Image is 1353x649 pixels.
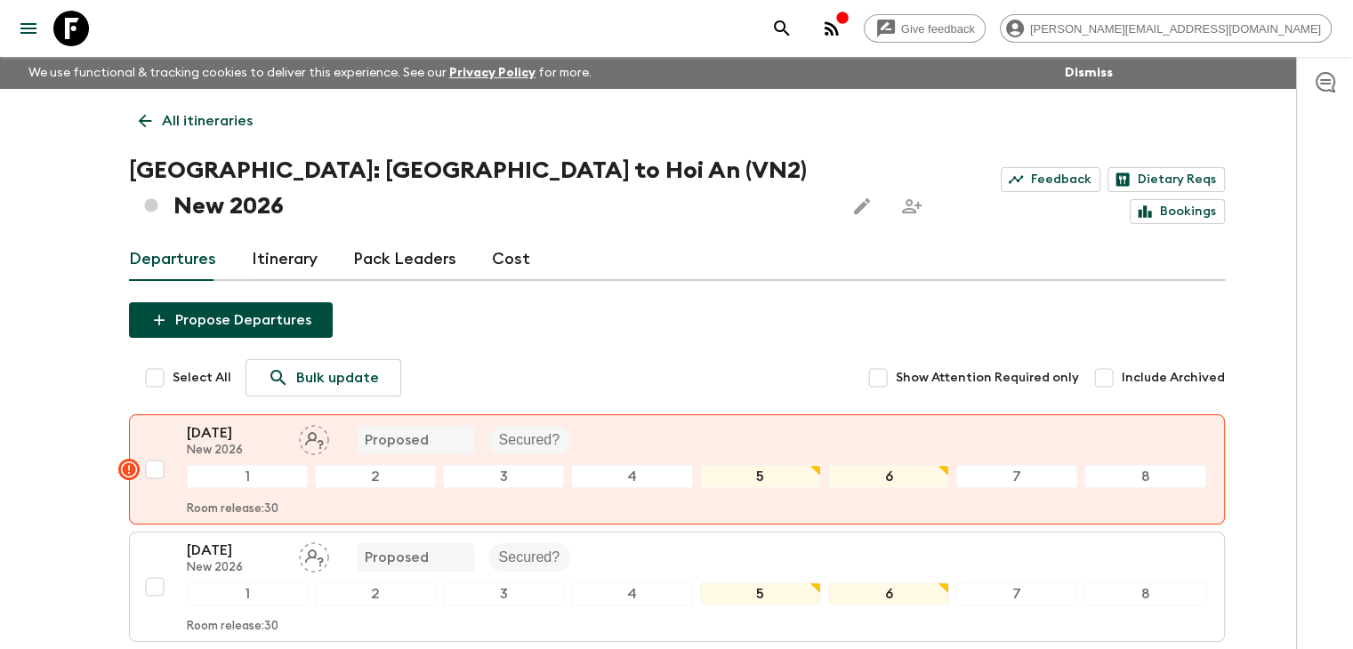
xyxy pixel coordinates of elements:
[443,582,564,605] div: 3
[896,369,1079,387] span: Show Attention Required only
[129,238,216,281] a: Departures
[299,430,329,445] span: Assign pack leader
[187,561,285,575] p: New 2026
[129,153,831,224] h1: [GEOGRAPHIC_DATA]: [GEOGRAPHIC_DATA] to Hoi An (VN2) New 2026
[488,543,571,572] div: Secured?
[252,238,318,281] a: Itinerary
[353,238,456,281] a: Pack Leaders
[246,359,401,397] a: Bulk update
[187,502,278,517] p: Room release: 30
[1084,465,1205,488] div: 8
[162,110,253,132] p: All itineraries
[844,188,880,224] button: Edit this itinerary
[187,620,278,634] p: Room release: 30
[187,422,285,444] p: [DATE]
[443,465,564,488] div: 3
[315,582,436,605] div: 2
[129,302,333,338] button: Propose Departures
[299,548,329,562] span: Assign pack leader
[700,465,821,488] div: 5
[365,547,429,568] p: Proposed
[449,67,536,79] a: Privacy Policy
[499,547,560,568] p: Secured?
[129,414,1225,525] button: [DATE]New 2026Assign pack leaderProposedSecured?12345678Room release:30
[1000,14,1332,43] div: [PERSON_NAME][EMAIL_ADDRESS][DOMAIN_NAME]
[828,465,949,488] div: 6
[315,465,436,488] div: 2
[956,465,1077,488] div: 7
[296,367,379,389] p: Bulk update
[828,582,949,605] div: 6
[1001,167,1100,192] a: Feedback
[187,465,308,488] div: 1
[187,444,285,458] p: New 2026
[1130,199,1225,224] a: Bookings
[700,582,821,605] div: 5
[571,582,692,605] div: 4
[187,540,285,561] p: [DATE]
[571,465,692,488] div: 4
[1020,22,1331,36] span: [PERSON_NAME][EMAIL_ADDRESS][DOMAIN_NAME]
[499,429,560,451] p: Secured?
[764,11,800,46] button: search adventures
[492,238,530,281] a: Cost
[894,188,930,224] span: Share this itinerary
[1107,167,1225,192] a: Dietary Reqs
[129,103,262,139] a: All itineraries
[1122,369,1225,387] span: Include Archived
[11,11,46,46] button: menu
[956,582,1077,605] div: 7
[891,22,985,36] span: Give feedback
[365,429,429,451] p: Proposed
[488,426,571,454] div: Secured?
[187,582,308,605] div: 1
[21,57,599,89] p: We use functional & tracking cookies to deliver this experience. See our for more.
[864,14,986,43] a: Give feedback
[1060,60,1117,85] button: Dismiss
[129,532,1225,642] button: [DATE]New 2026Assign pack leaderProposedSecured?12345678Room release:30
[173,369,231,387] span: Select All
[1084,582,1205,605] div: 8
